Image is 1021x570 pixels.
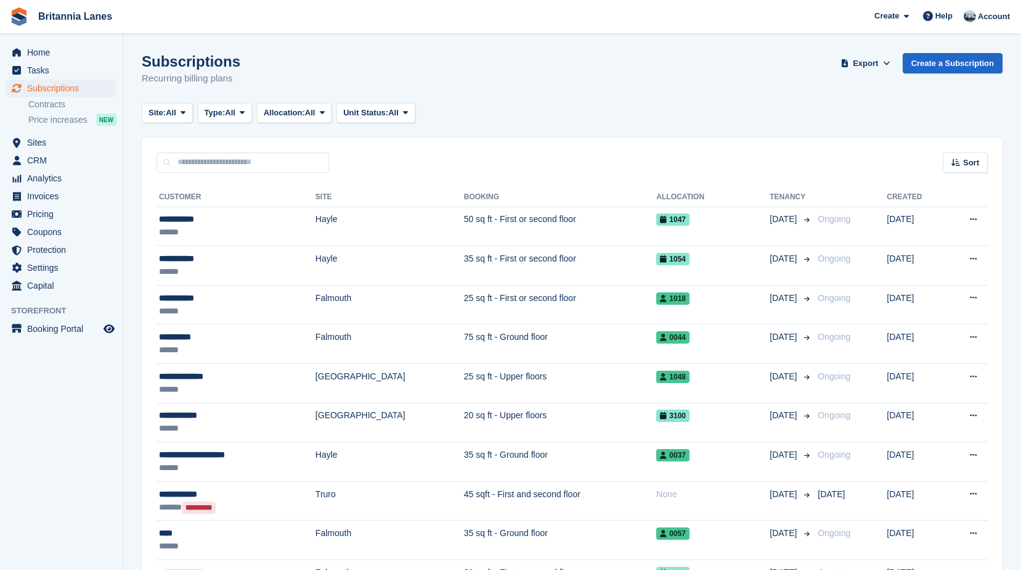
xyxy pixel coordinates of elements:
[28,99,116,110] a: Contracts
[315,246,464,286] td: Hayle
[818,254,850,263] span: Ongoing
[887,481,945,521] td: [DATE]
[28,113,116,126] a: Price increases NEW
[818,489,845,499] span: [DATE]
[656,371,689,383] span: 1048
[264,107,305,119] span: Allocation:
[6,170,116,187] a: menu
[464,521,657,560] td: 35 sq ft - Ground floor
[27,44,101,61] span: Home
[464,207,657,246] td: 50 sq ft - First or second floor
[887,188,945,207] th: Created
[818,528,850,538] span: Ongoing
[963,157,979,169] span: Sort
[887,285,945,324] td: [DATE]
[27,259,101,276] span: Settings
[10,7,28,26] img: stora-icon-8386f47178a22dfd0bd8f6a31ec36ba5ce8667c1dd55bd0f319d3a0aa187defe.svg
[464,246,657,286] td: 35 sq ft - First or second floor
[770,409,799,422] span: [DATE]
[6,205,116,223] a: menu
[336,103,415,123] button: Unit Status: All
[6,44,116,61] a: menu
[166,107,176,119] span: All
[656,213,689,226] span: 1047
[198,103,252,123] button: Type: All
[853,57,878,70] span: Export
[343,107,388,119] span: Unit Status:
[27,152,101,169] span: CRM
[464,188,657,207] th: Booking
[770,252,799,265] span: [DATE]
[887,521,945,560] td: [DATE]
[818,410,850,420] span: Ongoing
[6,320,116,337] a: menu
[6,152,116,169] a: menu
[27,134,101,151] span: Sites
[656,410,689,422] span: 3100
[6,134,116,151] a: menu
[315,324,464,364] td: Falmouth
[6,277,116,294] a: menu
[315,188,464,207] th: Site
[27,223,101,241] span: Coupons
[27,320,101,337] span: Booking Portal
[27,80,101,97] span: Subscriptions
[225,107,235,119] span: All
[6,62,116,79] a: menu
[464,324,657,364] td: 75 sq ft - Ground floor
[770,213,799,226] span: [DATE]
[6,188,116,205] a: menu
[903,53,1003,73] a: Create a Subscription
[27,170,101,187] span: Analytics
[148,107,166,119] span: Site:
[464,442,657,482] td: 35 sq ft - Ground floor
[964,10,976,22] img: John Millership
[257,103,332,123] button: Allocation: All
[28,114,87,126] span: Price increases
[142,53,240,70] h1: Subscriptions
[818,332,850,342] span: Ongoing
[315,207,464,246] td: Hayle
[770,188,813,207] th: Tenancy
[11,305,123,317] span: Storefront
[464,481,657,521] td: 45 sqft - First and second floor
[315,285,464,324] td: Falmouth
[839,53,893,73] button: Export
[887,364,945,403] td: [DATE]
[656,188,770,207] th: Allocation
[157,188,315,207] th: Customer
[770,448,799,461] span: [DATE]
[27,188,101,205] span: Invoices
[27,62,101,79] span: Tasks
[874,10,899,22] span: Create
[887,442,945,482] td: [DATE]
[205,107,226,119] span: Type:
[770,370,799,383] span: [DATE]
[656,488,770,501] div: None
[818,371,850,381] span: Ongoing
[887,324,945,364] td: [DATE]
[770,331,799,344] span: [DATE]
[33,6,117,27] a: Britannia Lanes
[27,205,101,223] span: Pricing
[818,214,850,224] span: Ongoing
[6,259,116,276] a: menu
[142,103,193,123] button: Site: All
[887,403,945,442] td: [DATE]
[656,331,689,344] span: 0044
[656,292,689,305] span: 1018
[464,364,657,403] td: 25 sq ft - Upper floors
[818,450,850,460] span: Ongoing
[305,107,315,119] span: All
[27,241,101,258] span: Protection
[935,10,953,22] span: Help
[656,253,689,265] span: 1054
[818,293,850,303] span: Ongoing
[770,292,799,305] span: [DATE]
[315,364,464,403] td: [GEOGRAPHIC_DATA]
[770,488,799,501] span: [DATE]
[315,403,464,442] td: [GEOGRAPHIC_DATA]
[27,277,101,294] span: Capital
[388,107,399,119] span: All
[6,223,116,241] a: menu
